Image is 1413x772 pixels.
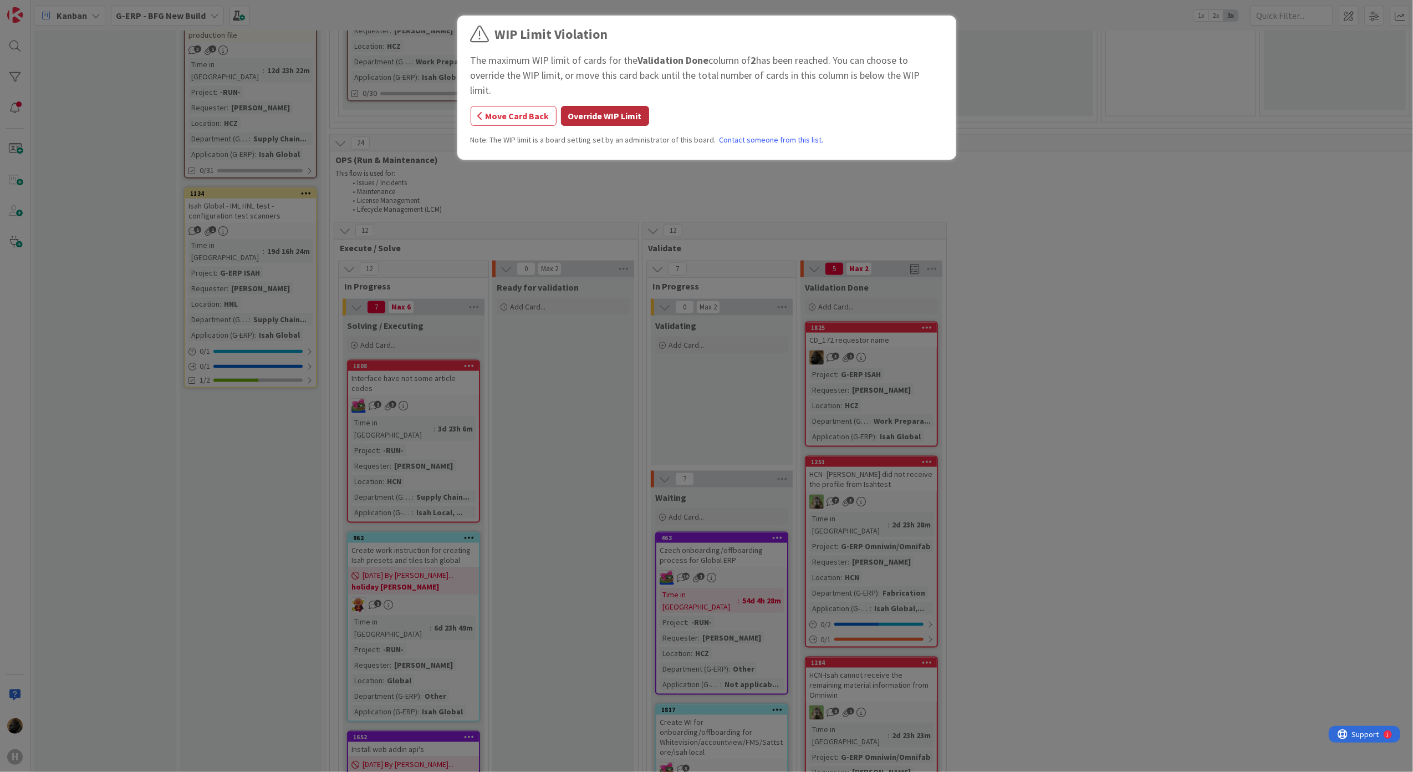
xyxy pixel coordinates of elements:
b: Validation Done [638,54,709,67]
button: Override WIP Limit [561,106,649,126]
div: The maximum WIP limit of cards for the column of has been reached. You can choose to override the... [471,53,943,98]
span: Support [23,2,50,15]
div: Note: The WIP limit is a board setting set by an administrator of this board. [471,134,943,146]
a: Contact someone from this list. [720,134,824,146]
div: WIP Limit Violation [495,24,608,44]
button: Move Card Back [471,106,557,126]
div: 1 [58,4,60,13]
b: 2 [751,54,757,67]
